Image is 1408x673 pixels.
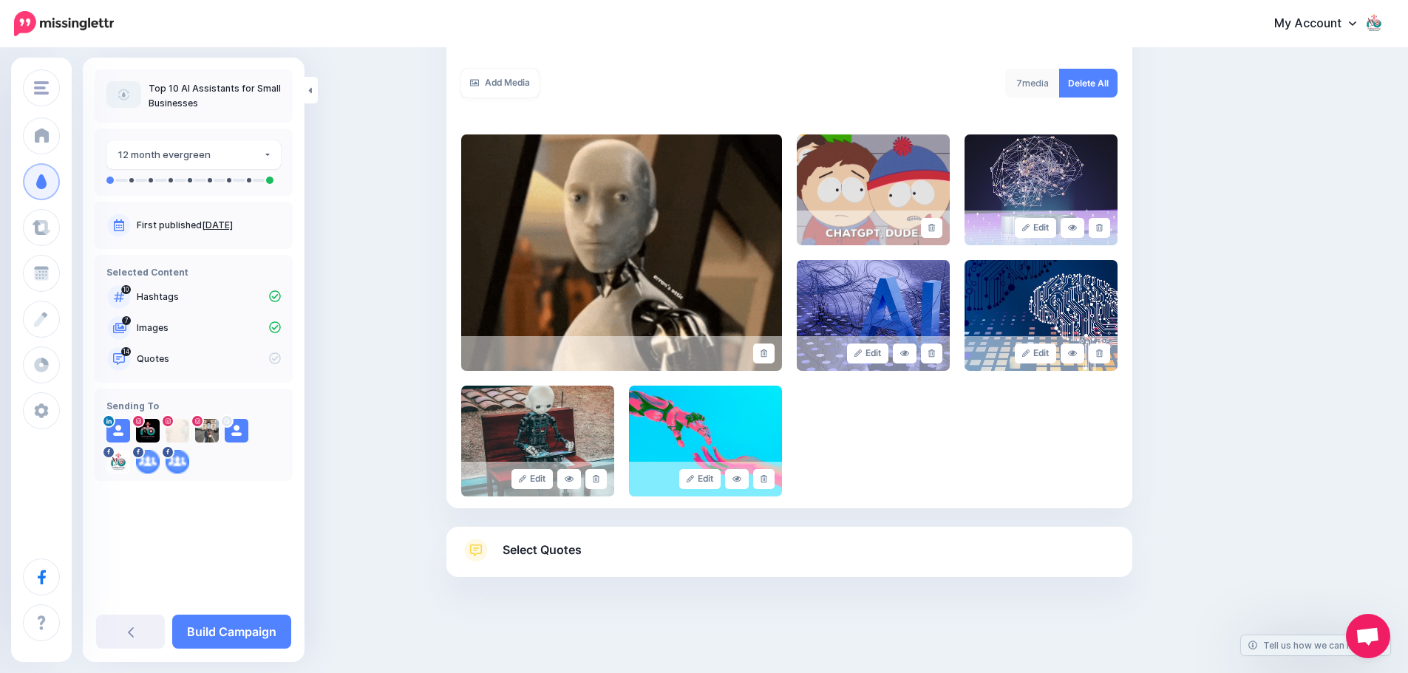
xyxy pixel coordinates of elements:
[106,400,281,411] h4: Sending To
[136,450,160,474] img: aDtjnaRy1nj-bsa139534.png
[106,81,141,108] img: article-default-image-icon.png
[461,4,1118,496] div: Select Media
[461,539,1118,577] a: Select Quotes
[136,419,160,443] img: 357774252_272542952131600_5124155199893867819_n-bsa140707.jpg
[149,81,281,111] p: Top 10 AI Assistants for Small Businesses
[629,386,782,496] img: WNQZCQUREJAGJ7YWHG4QOCNFLQTARYO7_large.jpg
[34,81,49,95] img: menu.png
[1005,69,1060,98] div: media
[503,540,582,560] span: Select Quotes
[1241,635,1390,655] a: Tell us how we can improve
[511,469,554,489] a: Edit
[1016,78,1022,89] span: 7
[137,352,281,366] p: Quotes
[106,450,130,474] img: 293739338_113555524758435_6240255962081998429_n-bsa139531.jpg
[14,11,114,36] img: Missinglettr
[166,419,189,443] img: 485211556_1235285974875661_2420593909367147222_n-bsa154802.jpg
[1259,6,1386,42] a: My Account
[461,134,782,371] img: 1PO4DTDTJ21Q4MFU26QZM7CFIPBXY2XP.gif
[225,419,248,443] img: user_default_image.png
[1015,344,1057,363] a: Edit
[106,419,130,443] img: user_default_image.png
[1346,614,1390,658] div: Open chat
[1059,69,1118,98] a: Delete All
[106,140,281,169] button: 12 month evergreen
[847,344,889,363] a: Edit
[797,134,950,245] img: 7BRA7KLN7RD318NSPSJAIHGNLBRRC6ZG.gif
[965,260,1118,371] img: SY4V1Z4YD5YYG52UGPX4NRH0QR4D3TW5_large.jpg
[965,134,1118,245] img: HDZTNX1R6B1KXEL9NKDIG21W7YAWTHCT_large.jpg
[461,69,539,98] a: Add Media
[137,219,281,232] p: First published
[195,419,219,443] img: 223274431_207235061409589_3165409955215223380_n-bsa154803.jpg
[797,260,950,371] img: C5NQFY262QX1B0EGLO9T64RDY91BISPU_large.jpg
[202,219,233,230] a: [DATE]
[121,285,131,294] span: 10
[679,469,721,489] a: Edit
[461,386,614,496] img: EMMTR89OM3S2U6NO9EY0C8C4BBB4AM45_large.jpg
[1015,218,1057,238] a: Edit
[122,316,131,325] span: 7
[137,290,281,304] p: Hashtags
[118,146,263,163] div: 12 month evergreen
[121,347,131,356] span: 14
[137,321,281,335] p: Images
[106,267,281,278] h4: Selected Content
[166,450,189,474] img: aDtjnaRy1nj-bsa139535.png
